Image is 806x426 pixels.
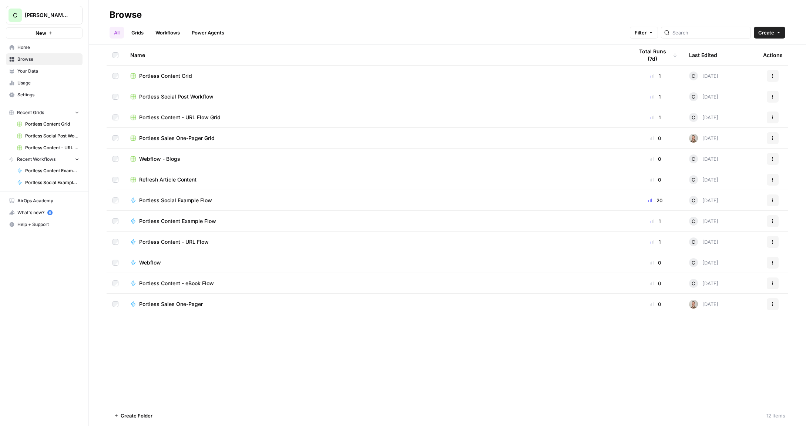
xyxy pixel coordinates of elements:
input: Search [672,29,748,36]
div: Last Edited [689,45,717,65]
a: Portless Social Post Workflow [130,93,622,100]
div: Browse [110,9,142,21]
span: Browse [17,56,79,63]
div: [DATE] [689,196,718,205]
a: Portless Content - eBook Flow [130,280,622,287]
button: Recent Workflows [6,154,83,165]
button: Recent Grids [6,107,83,118]
a: Webflow [130,259,622,266]
div: [DATE] [689,134,718,143]
div: Name [130,45,622,65]
a: 5 [47,210,53,215]
div: What's new? [6,207,82,218]
div: [DATE] [689,237,718,246]
span: AirOps Academy [17,197,79,204]
a: All [110,27,124,39]
a: Refresh Article Content [130,176,622,183]
span: C [692,238,695,246]
span: C [692,197,695,204]
span: C [692,93,695,100]
span: Portless Content Grid [25,121,79,127]
text: 5 [49,211,51,214]
span: Portless Content - eBook Flow [139,280,214,287]
div: 0 [634,134,677,142]
span: C [692,72,695,80]
a: Portless Social Example Flow [130,197,622,204]
a: Portless Content - URL Flow Grid [14,142,83,154]
span: Portless Social Example Flow [139,197,212,204]
div: [DATE] [689,300,718,309]
a: Portless Social Example Flow [14,177,83,189]
button: What's new? 5 [6,207,83,219]
span: Portless Sales One-Pager Grid [139,134,215,142]
span: Create Folder [121,412,152,419]
a: Settings [6,89,83,101]
span: C [692,176,695,183]
span: [PERSON_NAME]'s Workspace [25,11,70,19]
div: [DATE] [689,71,718,80]
span: Help + Support [17,221,79,228]
a: Grids [127,27,148,39]
span: Portless Social Post Workflow [139,93,214,100]
span: Create [758,29,774,36]
a: Portless Sales One-Pager [130,300,622,308]
button: Workspace: Chris's Workspace [6,6,83,24]
span: Portless Content - URL Flow Grid [25,144,79,151]
span: Portless Content Example Flow [139,217,216,225]
span: Recent Workflows [17,156,56,163]
div: 1 [634,217,677,225]
div: 1 [634,72,677,80]
a: Home [6,41,83,53]
a: Portless Content - URL Flow Grid [130,114,622,121]
button: Create [754,27,785,39]
img: 4yfsw5nbgnjndjxiclp0c6s77hvk [689,300,698,309]
a: Workflows [151,27,184,39]
button: Help + Support [6,219,83,230]
div: [DATE] [689,279,718,288]
span: Portless Content - URL Flow Grid [139,114,221,121]
span: Home [17,44,79,51]
a: AirOps Academy [6,195,83,207]
div: 0 [634,300,677,308]
a: Portless Sales One-Pager Grid [130,134,622,142]
div: Total Runs (7d) [634,45,677,65]
span: C [692,114,695,121]
span: Usage [17,80,79,86]
div: [DATE] [689,154,718,163]
a: Portless Content - URL Flow [130,238,622,246]
div: [DATE] [689,113,718,122]
span: Portless Sales One-Pager [139,300,203,308]
span: Filter [635,29,647,36]
a: Your Data [6,65,83,77]
span: New [36,29,46,37]
img: 4yfsw5nbgnjndjxiclp0c6s77hvk [689,134,698,143]
span: Portless Content - URL Flow [139,238,209,246]
span: Recent Grids [17,109,44,116]
span: Portless Content Example Flow [25,167,79,174]
div: 0 [634,259,677,266]
a: Portless Social Post Workflow [14,130,83,142]
div: [DATE] [689,175,718,184]
a: Browse [6,53,83,65]
div: 12 Items [766,412,785,419]
div: 20 [634,197,677,204]
div: 1 [634,114,677,121]
span: Webflow [139,259,161,266]
div: [DATE] [689,217,718,226]
span: C [692,259,695,266]
div: Actions [763,45,783,65]
button: Filter [630,27,658,39]
div: 0 [634,280,677,287]
span: C [692,155,695,163]
button: Create Folder [110,410,157,422]
a: Webflow - Blogs [130,155,622,163]
span: Portless Social Example Flow [25,179,79,186]
span: C [692,280,695,287]
span: Settings [17,91,79,98]
div: [DATE] [689,92,718,101]
a: Portless Content Example Flow [130,217,622,225]
div: [DATE] [689,258,718,267]
div: 0 [634,176,677,183]
button: New [6,27,83,39]
span: C [692,217,695,225]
